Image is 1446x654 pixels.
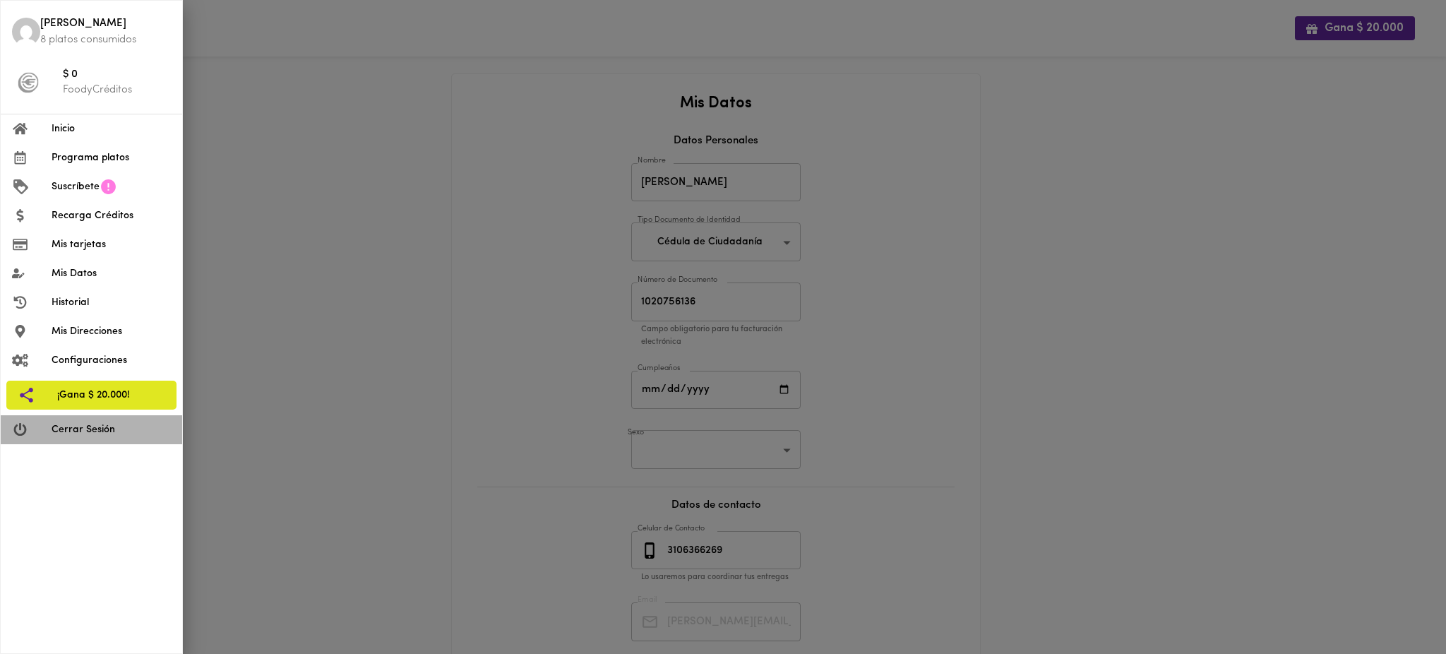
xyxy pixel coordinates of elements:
[52,121,171,136] span: Inicio
[52,208,171,223] span: Recarga Créditos
[52,179,100,194] span: Suscríbete
[63,67,171,83] span: $ 0
[18,72,39,93] img: foody-creditos-black.png
[52,237,171,252] span: Mis tarjetas
[52,150,171,165] span: Programa platos
[52,266,171,281] span: Mis Datos
[57,388,165,403] span: ¡Gana $ 20.000!
[52,324,171,339] span: Mis Direcciones
[52,422,171,437] span: Cerrar Sesión
[63,83,171,97] p: FoodyCréditos
[52,295,171,310] span: Historial
[40,16,171,32] span: [PERSON_NAME]
[40,32,171,47] p: 8 platos consumidos
[52,353,171,368] span: Configuraciones
[1364,572,1432,640] iframe: Messagebird Livechat Widget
